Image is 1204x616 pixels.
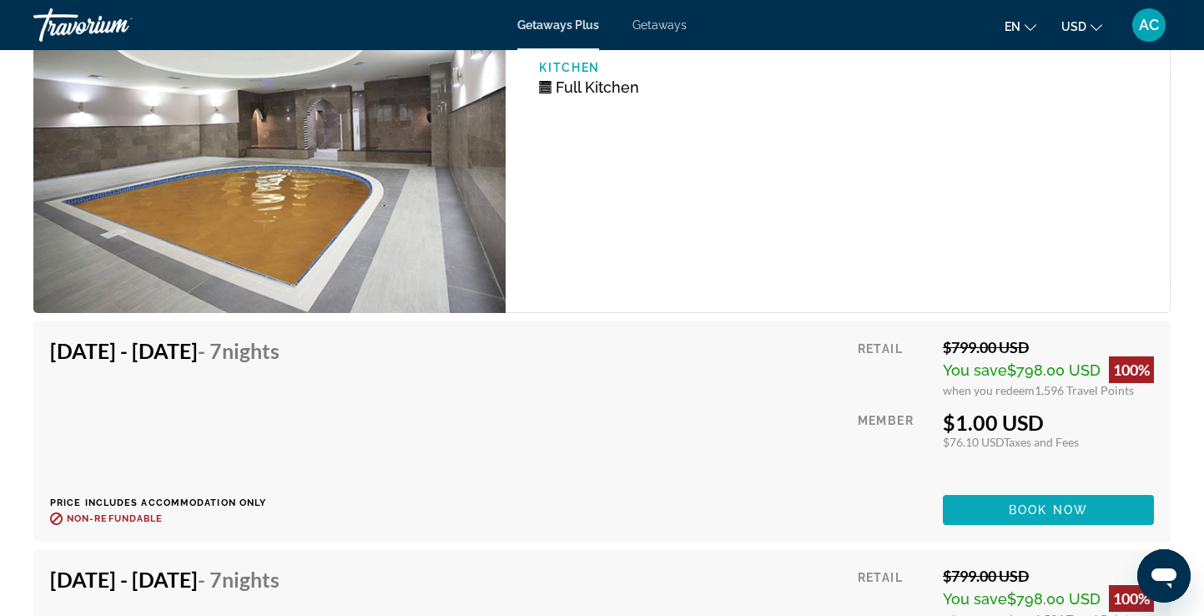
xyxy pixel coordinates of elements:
[943,361,1007,379] span: You save
[1004,435,1079,449] span: Taxes and Fees
[50,338,280,363] h4: [DATE] - [DATE]
[1007,590,1101,608] span: $798.00 USD
[67,513,163,524] span: Non-refundable
[858,338,930,397] div: Retail
[50,567,280,592] h4: [DATE] - [DATE]
[943,495,1154,525] button: Book now
[943,338,1154,356] div: $799.00 USD
[50,497,292,508] p: Price includes accommodation only
[222,338,280,363] span: Nights
[556,78,639,96] span: Full Kitchen
[1035,383,1134,397] span: 1,596 Travel Points
[517,18,599,32] a: Getaways Plus
[1061,14,1102,38] button: Change currency
[1009,503,1088,517] span: Book now
[1137,549,1191,603] iframe: Botão para abrir a janela de mensagens
[943,590,1007,608] span: You save
[198,338,280,363] span: - 7
[943,410,1154,435] div: $1.00 USD
[222,567,280,592] span: Nights
[1005,14,1036,38] button: Change language
[1109,585,1154,612] div: 100%
[943,435,1154,449] div: $76.10 USD
[198,567,280,592] span: - 7
[943,383,1035,397] span: when you redeem
[1139,17,1159,33] span: AC
[943,567,1154,585] div: $799.00 USD
[1061,20,1086,33] span: USD
[1005,20,1020,33] span: en
[539,61,838,74] p: Kitchen
[1007,361,1101,379] span: $798.00 USD
[858,410,930,482] div: Member
[632,18,687,32] a: Getaways
[33,3,200,47] a: Travorium
[1127,8,1171,43] button: User Menu
[1109,356,1154,383] div: 100%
